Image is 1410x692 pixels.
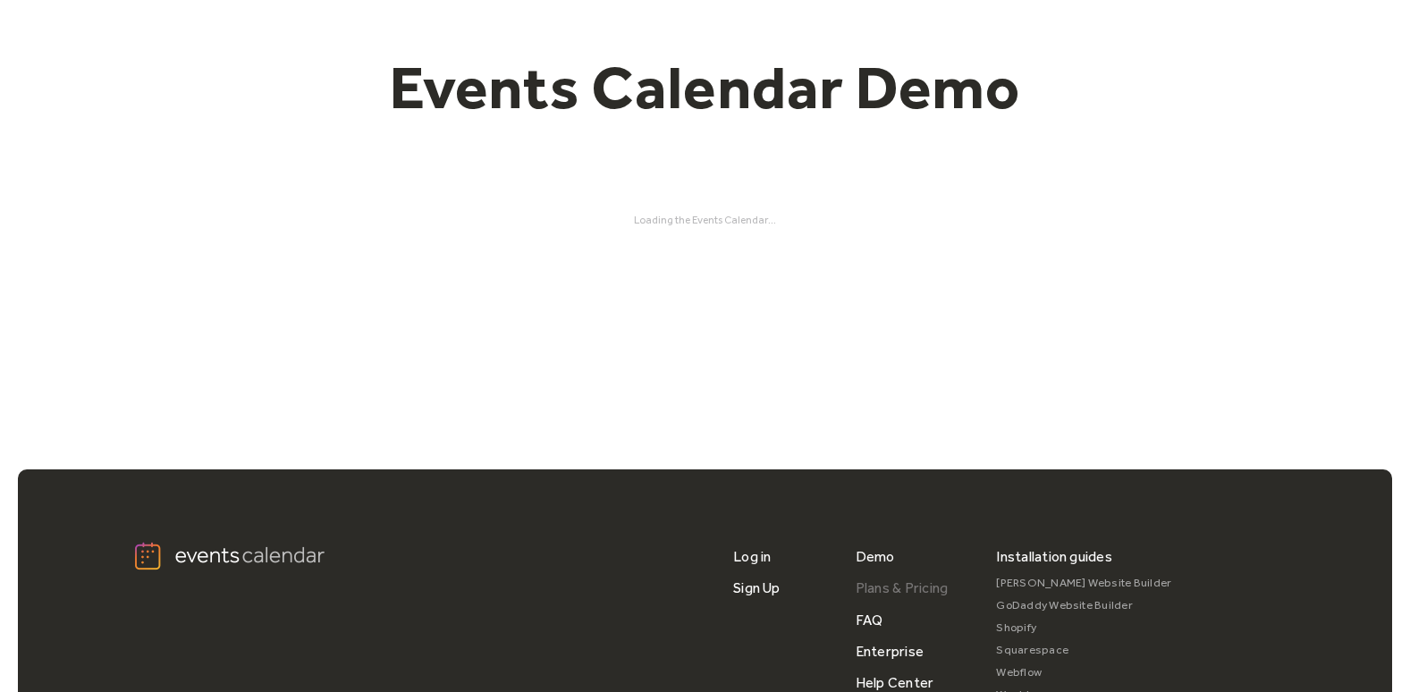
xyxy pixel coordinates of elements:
a: FAQ [856,604,883,636]
a: Demo [856,541,895,572]
a: Plans & Pricing [856,572,949,603]
a: Shopify [996,617,1171,639]
a: Enterprise [856,636,924,667]
a: [PERSON_NAME] Website Builder [996,572,1171,595]
a: Log in [733,541,771,572]
a: Sign Up [733,572,781,603]
a: Squarespace [996,639,1171,662]
div: Loading the Events Calendar... [133,214,1278,226]
h1: Events Calendar Demo [362,51,1049,124]
a: Webflow [996,662,1171,684]
div: Installation guides [996,541,1112,572]
a: GoDaddy Website Builder [996,595,1171,617]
